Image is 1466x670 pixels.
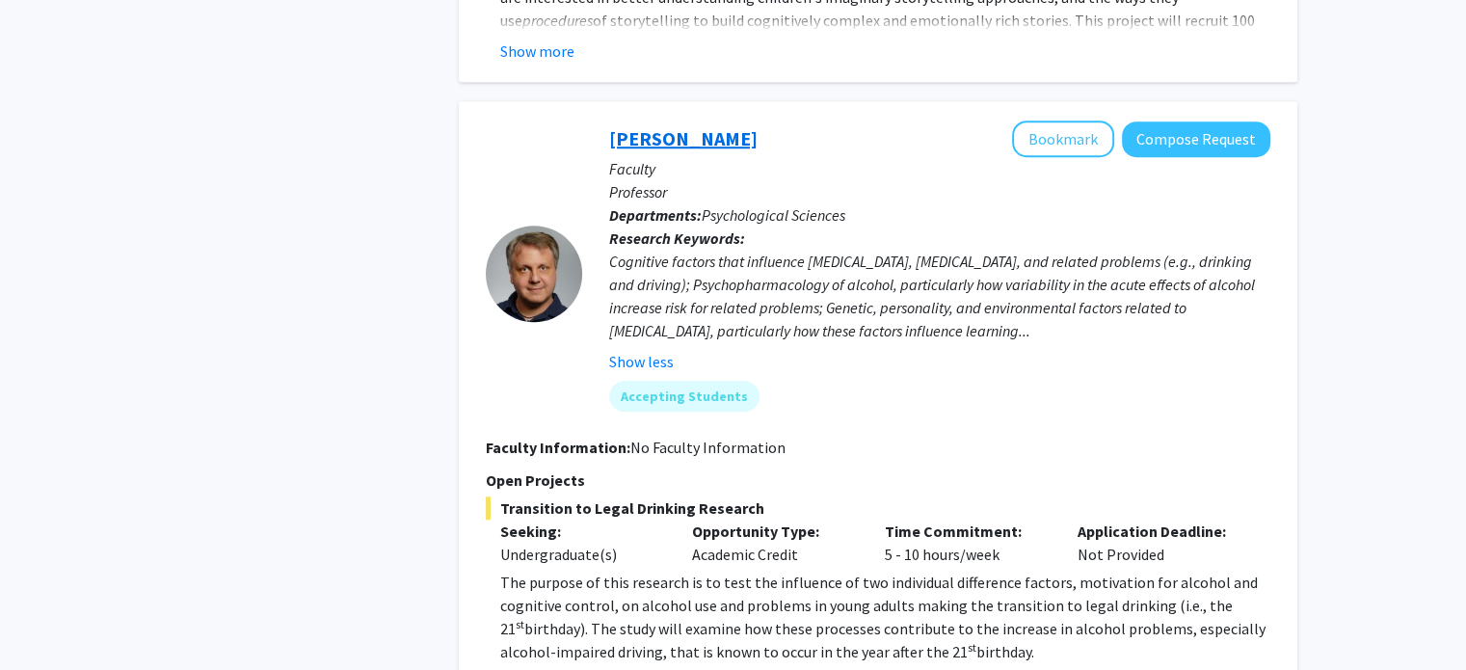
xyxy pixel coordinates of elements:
span: birthday). The study will examine how these processes contribute to the increase in alcohol probl... [500,619,1266,661]
div: Academic Credit [678,520,870,566]
div: Cognitive factors that influence [MEDICAL_DATA], [MEDICAL_DATA], and related problems (e.g., drin... [609,250,1270,342]
span: Transition to Legal Drinking Research [486,496,1270,520]
button: Show more [500,40,574,63]
p: Seeking: [500,520,664,543]
a: [PERSON_NAME] [609,126,758,150]
span: Psychological Sciences [702,205,845,225]
button: Show less [609,350,674,373]
b: Departments: [609,205,702,225]
span: birthday. [976,642,1034,661]
button: Compose Request to Denis McCarthy [1122,121,1270,157]
div: 5 - 10 hours/week [870,520,1063,566]
span: The purpose of this research is to test the influence of two individual difference factors, motiv... [500,573,1258,638]
span: No Faculty Information [630,438,786,457]
b: Faculty Information: [486,438,630,457]
p: Professor [609,180,1270,203]
sup: st [968,640,976,655]
p: Time Commitment: [885,520,1049,543]
p: Faculty [609,157,1270,180]
div: Undergraduate(s) [500,543,664,566]
em: procedures [522,11,593,30]
p: Open Projects [486,469,1270,492]
iframe: Chat [14,583,82,656]
b: Research Keywords: [609,228,745,248]
p: Application Deadline: [1078,520,1241,543]
div: Not Provided [1063,520,1256,566]
button: Add Denis McCarthy to Bookmarks [1012,121,1114,157]
mat-chip: Accepting Students [609,381,760,412]
p: Opportunity Type: [692,520,856,543]
sup: st [516,617,524,631]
